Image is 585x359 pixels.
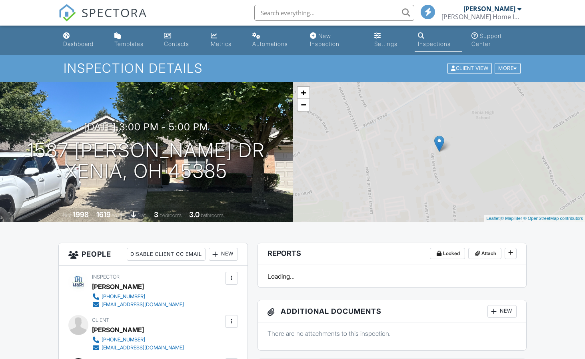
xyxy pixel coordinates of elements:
div: [PERSON_NAME] [92,281,144,293]
div: Inspections [418,40,451,47]
div: New [487,305,517,318]
a: [EMAIL_ADDRESS][DOMAIN_NAME] [92,301,184,309]
div: [EMAIL_ADDRESS][DOMAIN_NAME] [102,301,184,308]
span: SPECTORA [82,4,147,21]
div: [PERSON_NAME] [92,324,144,336]
h3: People [59,243,248,266]
div: Metrics [211,40,232,47]
div: Client View [447,63,492,74]
div: 1998 [73,210,89,219]
a: Contacts [161,29,201,52]
a: New Inspection [307,29,365,52]
h1: 1587 [PERSON_NAME] Dr Xenia, OH 45385 [27,140,265,182]
a: [PHONE_NUMBER] [92,293,184,301]
div: [EMAIL_ADDRESS][DOMAIN_NAME] [102,345,184,351]
a: Leaflet [486,216,499,221]
div: Leach Home Inspection Services [441,13,521,21]
a: Zoom in [297,87,309,99]
div: [PHONE_NUMBER] [102,293,145,300]
span: Inspector [92,274,120,280]
span: bedrooms [160,212,182,218]
div: Dashboard [63,40,94,47]
a: Metrics [208,29,243,52]
input: Search everything... [254,5,414,21]
h1: Inspection Details [64,61,521,75]
p: There are no attachments to this inspection. [268,329,517,338]
img: The Best Home Inspection Software - Spectora [58,4,76,22]
div: Automations [252,40,288,47]
a: Settings [371,29,409,52]
a: Templates [111,29,154,52]
div: 1619 [96,210,111,219]
h3: [DATE] 3:00 pm - 5:00 pm [84,122,208,132]
a: Automations (Basic) [249,29,300,52]
div: Disable Client CC Email [127,248,206,261]
div: | [484,215,585,222]
div: Support Center [471,32,502,47]
div: New Inspection [310,32,339,47]
a: Support Center [468,29,525,52]
div: 3 [154,210,158,219]
div: Settings [374,40,397,47]
span: sq. ft. [112,212,123,218]
a: Inspections [415,29,461,52]
div: [PHONE_NUMBER] [102,337,145,343]
a: Dashboard [60,29,104,52]
a: [EMAIL_ADDRESS][DOMAIN_NAME] [92,344,184,352]
div: More [495,63,521,74]
a: Zoom out [297,99,309,111]
div: [PERSON_NAME] [463,5,515,13]
a: Client View [447,65,494,71]
span: Built [63,212,72,218]
a: © MapTiler [501,216,522,221]
div: 3.0 [189,210,200,219]
div: New [209,248,238,261]
div: Templates [114,40,144,47]
div: Contacts [164,40,189,47]
a: [PHONE_NUMBER] [92,336,184,344]
a: SPECTORA [58,11,147,28]
h3: Additional Documents [258,300,526,323]
span: Client [92,317,109,323]
span: slab [138,212,146,218]
a: © OpenStreetMap contributors [523,216,583,221]
span: bathrooms [201,212,224,218]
